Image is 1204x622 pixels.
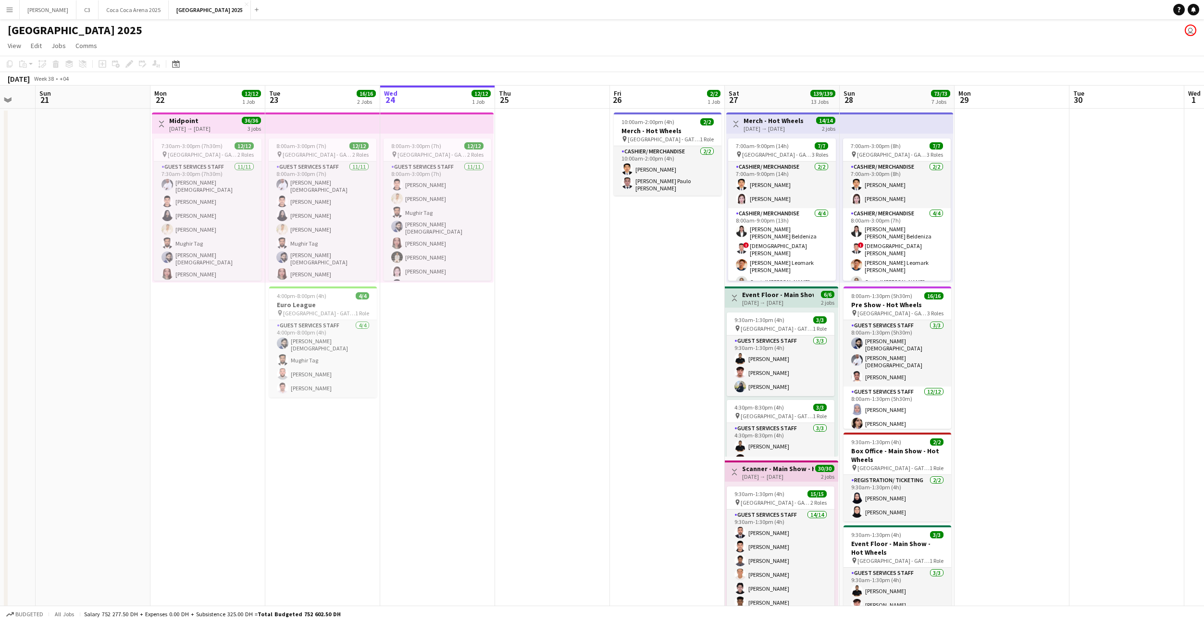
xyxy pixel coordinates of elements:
[844,433,951,522] div: 9:30am-1:30pm (4h)2/2Box Office - Main Show - Hot Wheels [GEOGRAPHIC_DATA] - GATE 71 RoleRegistra...
[242,90,261,97] span: 12/12
[844,386,951,575] app-card-role: Guest Services Staff12/128:00am-1:30pm (5h30m)[PERSON_NAME][PERSON_NAME]
[154,89,167,98] span: Mon
[741,499,810,506] span: [GEOGRAPHIC_DATA] - GATE 7
[32,75,56,82] span: Week 38
[384,138,491,281] div: 8:00am-3:00pm (7h)12/12 [GEOGRAPHIC_DATA] - GATE 72 RolesGuest Services Staff11/118:00am-3:00pm (...
[277,292,326,299] span: 4:00pm-8:00pm (4h)
[237,151,254,158] span: 2 Roles
[39,89,51,98] span: Sun
[384,89,397,98] span: Wed
[930,142,943,149] span: 7/7
[269,320,377,398] app-card-role: Guest Services Staff4/44:00pm-8:00pm (4h)[PERSON_NAME][DEMOGRAPHIC_DATA]Mughir Tag[PERSON_NAME][P...
[1185,25,1196,36] app-user-avatar: Marisol Pestano
[242,117,261,124] span: 36/36
[357,98,375,105] div: 2 Jobs
[851,438,901,446] span: 9:30am-1:30pm (4h)
[269,300,377,309] h3: Euro League
[1073,89,1084,98] span: Tue
[813,316,827,323] span: 3/3
[357,90,376,97] span: 16/16
[816,117,835,124] span: 14/14
[857,310,927,317] span: [GEOGRAPHIC_DATA] - GATE 7
[707,90,720,97] span: 2/2
[844,300,951,309] h3: Pre Show - Hot Wheels
[51,41,66,50] span: Jobs
[815,465,834,472] span: 30/30
[391,142,441,149] span: 8:00am-3:00pm (7h)
[169,125,211,132] div: [DATE] → [DATE]
[813,325,827,332] span: 1 Role
[734,316,784,323] span: 9:30am-1:30pm (4h)
[612,94,621,105] span: 26
[742,473,814,480] div: [DATE] → [DATE]
[844,286,951,429] app-job-card: 8:00am-1:30pm (5h30m)16/16Pre Show - Hot Wheels [GEOGRAPHIC_DATA] - GATE 73 RolesGuest Services S...
[727,312,834,396] app-job-card: 9:30am-1:30pm (4h)3/3 [GEOGRAPHIC_DATA] - GATE 71 RoleGuest Services Staff3/39:30am-1:30pm (4h)[P...
[154,138,261,281] div: 7:30am-3:00pm (7h30m)12/12 [GEOGRAPHIC_DATA] - GATE 72 RolesGuest Services Staff11/117:30am-3:00p...
[242,98,261,105] div: 1 Job
[958,89,971,98] span: Mon
[8,74,30,84] div: [DATE]
[352,151,369,158] span: 2 Roles
[276,142,326,149] span: 8:00am-3:00pm (7h)
[397,151,467,158] span: [GEOGRAPHIC_DATA] - GATE 7
[857,557,930,564] span: [GEOGRAPHIC_DATA] - GATE 7
[844,475,951,522] app-card-role: Registration/ Ticketing2/29:30am-1:30pm (4h)[PERSON_NAME][PERSON_NAME]
[821,298,834,306] div: 2 jobs
[349,142,369,149] span: 12/12
[851,531,901,538] span: 9:30am-1:30pm (4h)
[741,412,813,420] span: [GEOGRAPHIC_DATA] - GATE 7
[843,162,951,208] app-card-role: Cashier/ Merchandise2/27:00am-3:00pm (8h)[PERSON_NAME][PERSON_NAME]
[930,438,943,446] span: 2/2
[851,292,912,299] span: 8:00am-1:30pm (5h30m)
[812,151,828,158] span: 3 Roles
[15,611,43,618] span: Budgeted
[931,98,950,105] div: 7 Jobs
[472,98,490,105] div: 1 Job
[258,610,341,618] span: Total Budgeted 752 602.50 DH
[269,138,376,281] app-job-card: 8:00am-3:00pm (7h)12/12 [GEOGRAPHIC_DATA] - GATE 72 RolesGuest Services Staff11/118:00am-3:00pm (...
[742,151,812,158] span: [GEOGRAPHIC_DATA] - GATE 7
[742,464,814,473] h3: Scanner - Main Show - Hot Wheels
[84,610,341,618] div: Salary 752 277.50 DH + Expenses 0.00 DH + Subsistence 325.00 DH =
[734,490,784,498] span: 9:30am-1:30pm (4h)
[727,423,834,484] app-card-role: Guest Services Staff3/34:30pm-8:30pm (4h)[PERSON_NAME][PERSON_NAME][PERSON_NAME]
[858,242,864,248] span: !
[99,0,169,19] button: Coca Coca Arena 2025
[169,116,211,125] h3: Midpoint
[153,94,167,105] span: 22
[810,90,835,97] span: 139/139
[383,94,397,105] span: 24
[844,89,855,98] span: Sun
[744,125,804,132] div: [DATE] → [DATE]
[811,98,835,105] div: 13 Jobs
[38,94,51,105] span: 21
[268,94,280,105] span: 23
[4,39,25,52] a: View
[813,404,827,411] span: 3/3
[851,142,901,149] span: 7:00am-3:00pm (8h)
[31,41,42,50] span: Edit
[464,142,484,149] span: 12/12
[614,112,721,196] app-job-card: 10:00am-2:00pm (4h)2/2Merch - Hot Wheels [GEOGRAPHIC_DATA] - GATE 71 RoleCashier/ Merchandise2/21...
[75,41,97,50] span: Comms
[384,162,491,336] app-card-role: Guest Services Staff11/118:00am-3:00pm (7h)[PERSON_NAME][PERSON_NAME]Mughir Tag[PERSON_NAME][DEMO...
[930,464,943,472] span: 1 Role
[614,126,721,135] h3: Merch - Hot Wheels
[843,138,951,281] app-job-card: 7:00am-3:00pm (8h)7/7 [GEOGRAPHIC_DATA] - GATE 73 RolesCashier/ Merchandise2/27:00am-3:00pm (8h)[...
[708,98,720,105] div: 1 Job
[844,539,951,557] h3: Event Floor - Main Show - Hot Wheels
[621,118,674,125] span: 10:00am-2:00pm (4h)
[727,94,739,105] span: 27
[1072,94,1084,105] span: 30
[269,162,376,339] app-card-role: Guest Services Staff11/118:00am-3:00pm (7h)[PERSON_NAME][DEMOGRAPHIC_DATA][PERSON_NAME][PERSON_NA...
[269,89,280,98] span: Tue
[728,138,836,281] app-job-card: 7:00am-9:00pm (14h)7/7 [GEOGRAPHIC_DATA] - GATE 73 RolesCashier/ Merchandise2/27:00am-9:00pm (14h...
[168,151,237,158] span: [GEOGRAPHIC_DATA] - GATE 7
[843,208,951,291] app-card-role: Cashier/ Merchandise4/48:00am-3:00pm (7h)[PERSON_NAME] [PERSON_NAME] Beldeniza![DEMOGRAPHIC_DATA]...
[741,325,813,332] span: [GEOGRAPHIC_DATA] - GATE 7
[744,116,804,125] h3: Merch - Hot Wheels
[283,310,355,317] span: [GEOGRAPHIC_DATA] - GATE 7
